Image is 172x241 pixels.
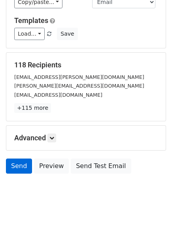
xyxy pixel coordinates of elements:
[14,28,45,40] a: Load...
[14,83,144,89] small: [PERSON_NAME][EMAIL_ADDRESS][DOMAIN_NAME]
[14,16,48,25] a: Templates
[57,28,77,40] button: Save
[132,203,172,241] iframe: Chat Widget
[14,61,158,69] h5: 118 Recipients
[71,159,131,174] a: Send Test Email
[14,74,144,80] small: [EMAIL_ADDRESS][PERSON_NAME][DOMAIN_NAME]
[14,134,158,142] h5: Advanced
[14,92,102,98] small: [EMAIL_ADDRESS][DOMAIN_NAME]
[14,103,51,113] a: +115 more
[34,159,69,174] a: Preview
[6,159,32,174] a: Send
